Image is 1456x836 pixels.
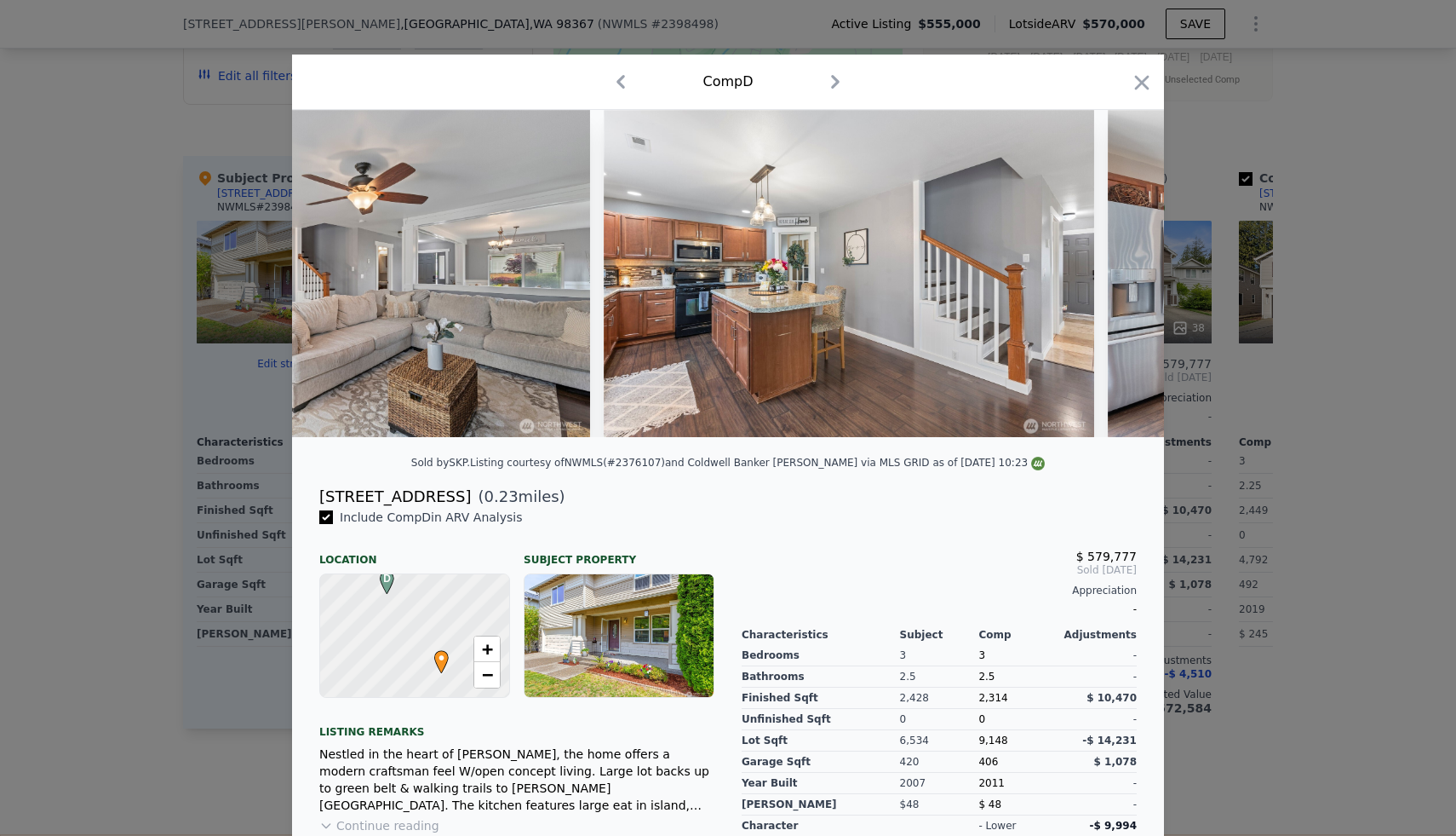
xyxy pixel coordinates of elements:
div: Adjustments [1058,628,1137,642]
div: 2.5 [900,666,979,688]
div: • [430,650,440,660]
img: Property Img [604,110,1094,437]
div: - [1058,709,1137,730]
div: Comp [978,628,1058,642]
div: 2011 [978,773,1058,794]
div: Location [319,539,510,567]
div: Appreciation [742,584,1137,597]
span: 3 [978,649,985,661]
span: $ 10,470 [1086,692,1137,704]
div: Bedrooms [742,645,900,666]
div: Finished Sqft [742,688,900,709]
div: Nestled in the heart of [PERSON_NAME], the home offers a modern craftsman feel W/open concept liv... [319,746,714,814]
span: $ 48 [978,799,1001,810]
div: Unfinished Sqft [742,709,900,730]
div: - [1058,794,1137,816]
div: Comp D [702,72,753,92]
div: 6,534 [900,730,979,752]
img: Property Img [100,110,590,437]
button: Continue reading [319,817,439,834]
span: -$ 9,994 [1090,820,1137,832]
span: 2,314 [978,692,1007,704]
div: [STREET_ADDRESS] [319,485,471,509]
span: 406 [978,756,998,768]
span: 0 [978,713,985,725]
span: Sold [DATE] [742,563,1137,577]
div: 2,428 [900,688,979,709]
span: $ 579,777 [1076,550,1137,563]
div: Listing remarks [319,712,714,739]
div: Characteristics [742,628,900,642]
div: Bathrooms [742,666,900,688]
div: - [1058,773,1137,794]
span: • [430,645,453,671]
div: 420 [900,752,979,773]
a: Zoom in [474,637,500,662]
div: $48 [900,794,979,816]
span: 0.23 [484,487,519,505]
div: Sold by SKP . [411,457,470,469]
div: Garage Sqft [742,752,900,773]
div: Subject [900,628,979,642]
div: - [742,597,1137,621]
a: Zoom out [474,662,500,688]
div: [PERSON_NAME] [742,794,900,816]
div: - [1058,645,1137,666]
div: Lot Sqft [742,730,900,752]
div: Year Built [742,773,900,794]
div: D [375,571,386,581]
span: 9,148 [978,735,1007,747]
div: 0 [900,709,979,730]
div: 2007 [900,773,979,794]
span: D [375,571,398,586]
div: 3 [900,645,979,666]
span: ( miles) [471,485,565,509]
div: Subject Property [524,539,714,567]
img: NWMLS Logo [1031,457,1045,470]
span: Include Comp D in ARV Analysis [333,510,530,524]
span: -$ 14,231 [1082,735,1137,747]
div: Listing courtesy of NWMLS (#2376107) and Coldwell Banker [PERSON_NAME] via MLS GRID as of [DATE] ... [470,457,1045,469]
div: - [1058,666,1137,688]
div: 2.5 [978,666,1058,688]
div: - lower [978,819,1016,833]
span: + [482,638,493,660]
span: $ 1,078 [1094,756,1137,768]
span: − [482,664,493,685]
